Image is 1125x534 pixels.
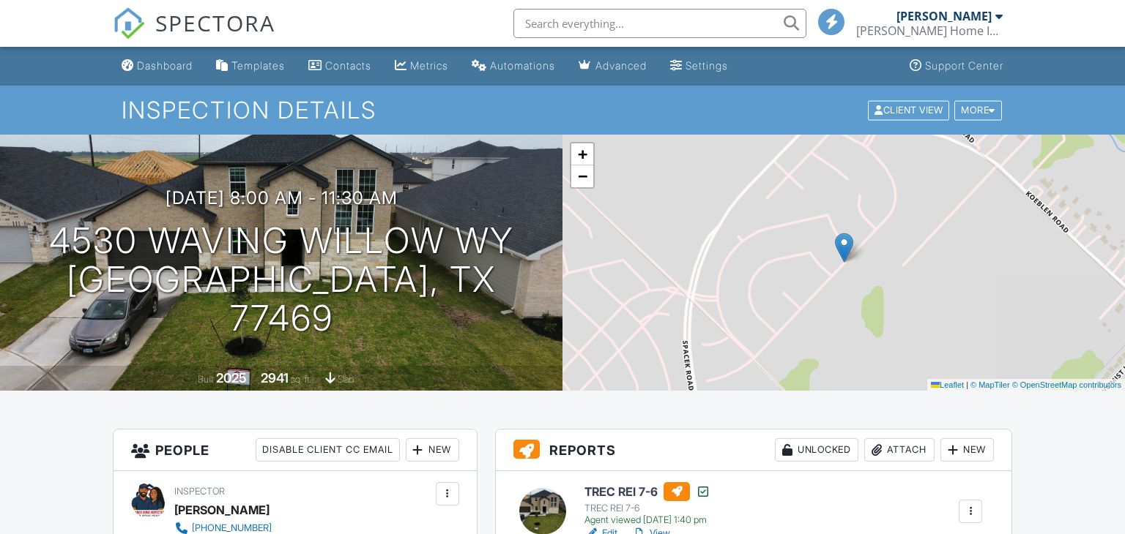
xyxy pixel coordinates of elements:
[113,20,275,50] a: SPECTORA
[584,482,710,526] a: TREC REI 7-6 TREC REI 7-6 Agent viewed [DATE] 1:40 pm
[338,374,354,385] span: slab
[23,222,539,337] h1: 4530 Waving Willow Wy [GEOGRAPHIC_DATA], TX 77469
[868,100,949,120] div: Client View
[571,143,593,165] a: Zoom in
[866,104,953,115] a: Client View
[174,486,225,497] span: Inspector
[302,53,377,80] a: Contacts
[775,438,858,462] div: Unlocked
[925,59,1003,72] div: Support Center
[966,380,968,389] span: |
[864,438,935,462] div: Attach
[954,100,1002,120] div: More
[166,188,398,208] h3: [DATE] 8:00 am - 11:30 am
[970,380,1010,389] a: © MapTiler
[571,165,593,187] a: Zoom out
[835,233,853,263] img: Marker
[325,59,371,72] div: Contacts
[496,429,1012,471] h3: Reports
[261,370,289,386] div: 2941
[389,53,454,80] a: Metrics
[664,53,734,80] a: Settings
[192,522,272,534] div: [PHONE_NUMBER]
[114,429,477,471] h3: People
[584,503,710,514] div: TREC REI 7-6
[490,59,555,72] div: Automations
[513,9,806,38] input: Search everything...
[231,59,285,72] div: Templates
[584,514,710,526] div: Agent viewed [DATE] 1:40 pm
[122,97,1003,123] h1: Inspection Details
[256,438,400,462] div: Disable Client CC Email
[686,59,728,72] div: Settings
[466,53,561,80] a: Automations (Basic)
[155,7,275,38] span: SPECTORA
[198,374,214,385] span: Built
[116,53,198,80] a: Dashboard
[210,53,291,80] a: Templates
[940,438,994,462] div: New
[1012,380,1121,389] a: © OpenStreetMap contributors
[904,53,1009,80] a: Support Center
[573,53,653,80] a: Advanced
[578,145,587,163] span: +
[291,374,311,385] span: sq. ft.
[896,9,992,23] div: [PERSON_NAME]
[856,23,1003,38] div: Francis Home Inspections,PLLC TREC #24926
[137,59,193,72] div: Dashboard
[578,167,587,185] span: −
[595,59,647,72] div: Advanced
[931,380,964,389] a: Leaflet
[584,482,710,501] h6: TREC REI 7-6
[216,370,247,386] div: 2025
[113,7,145,40] img: The Best Home Inspection Software - Spectora
[406,438,459,462] div: New
[410,59,448,72] div: Metrics
[174,499,270,521] div: [PERSON_NAME]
